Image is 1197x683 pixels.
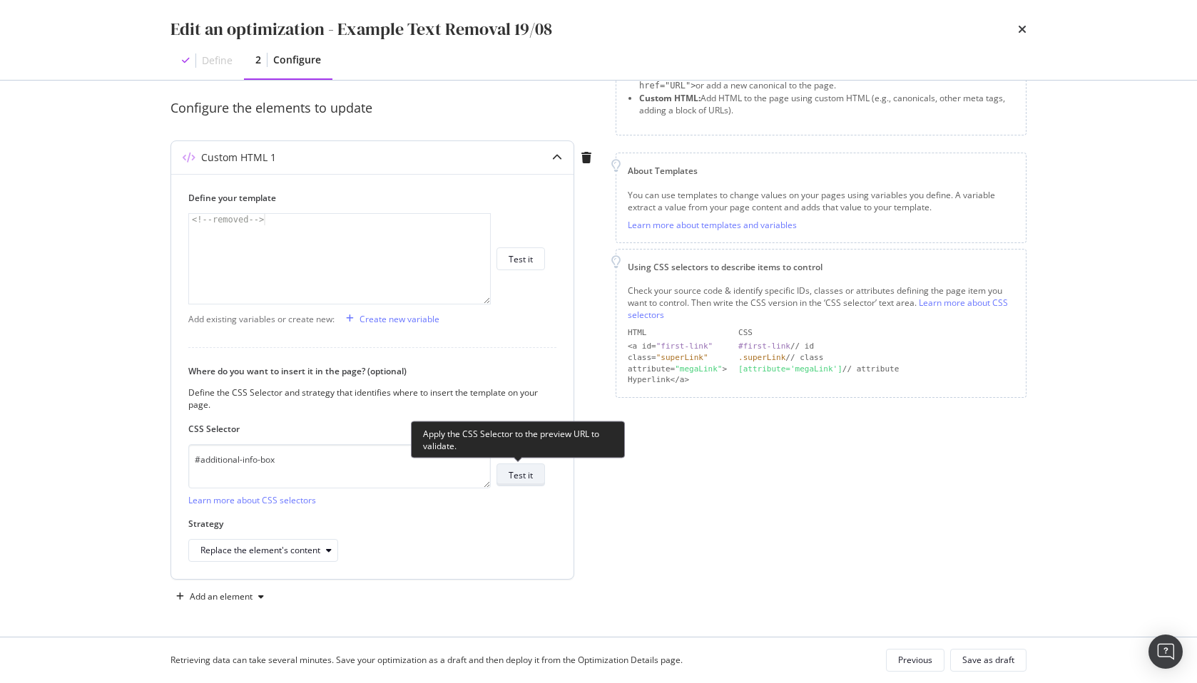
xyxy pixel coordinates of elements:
[509,469,533,481] div: Test it
[188,494,316,506] a: Learn more about CSS selectors
[360,313,439,325] div: Create new variable
[738,353,785,362] div: .superLink
[201,150,276,165] div: Custom HTML 1
[628,189,1014,213] div: You can use templates to change values on your pages using variables you define. A variable extra...
[628,374,727,386] div: Hyperlink</a>
[170,585,270,608] button: Add an element
[188,423,545,435] label: CSS Selector
[639,92,1014,116] li: Add HTML to the page using custom HTML (e.g., canonicals, other meta tags, adding a block of URLs).
[738,341,1014,352] div: // id
[188,518,545,530] label: Strategy
[628,341,727,352] div: <a id=
[273,53,321,67] div: Configure
[1148,635,1183,669] div: Open Intercom Messenger
[170,17,552,41] div: Edit an optimization - Example Text Removal 19/08
[738,364,1014,375] div: // attribute
[411,421,625,458] div: Apply the CSS Selector to the preview URL to validate.
[188,365,545,377] label: Where do you want to insert it in the page? (optional)
[675,364,722,374] div: "megaLink"
[656,341,713,351] div: "first-link"
[628,219,797,231] a: Learn more about templates and variables
[188,313,335,325] div: Add existing variables or create new:
[950,649,1027,672] button: Save as draft
[188,386,545,411] div: Define the CSS Selector and strategy that identifies where to insert the template on your page.
[628,297,1008,321] a: Learn more about CSS selectors
[628,165,1014,177] div: About Templates
[340,307,439,330] button: Create new variable
[188,192,545,204] label: Define your template
[496,247,545,270] button: Test it
[255,53,261,67] div: 2
[188,539,338,562] button: Replace the element's content
[738,364,842,374] div: [attribute='megaLink']
[898,654,932,666] div: Previous
[628,284,1014,321] div: Check your source code & identify specific IDs, classes or attributes defining the page item you ...
[628,261,1014,273] div: Using CSS selectors to describe items to control
[628,352,727,364] div: class=
[188,444,491,488] textarea: #additional-info-box
[170,99,598,118] div: Configure the elements to update
[738,352,1014,364] div: // class
[639,68,946,91] span: <link rel="canonical" href="URL">
[962,654,1014,666] div: Save as draft
[509,253,533,265] div: Test it
[886,649,944,672] button: Previous
[496,463,545,486] button: Test it
[202,53,233,68] div: Define
[738,327,1014,339] div: CSS
[170,654,683,666] div: Retrieving data can take several minutes. Save your optimization as a draft and then deploy it fr...
[656,353,708,362] div: "superLink"
[190,592,253,601] div: Add an element
[200,546,320,555] div: Replace the element's content
[628,364,727,375] div: attribute= >
[738,341,790,351] div: #first-link
[1018,17,1027,41] div: times
[628,327,727,339] div: HTML
[639,92,701,104] strong: Custom HTML:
